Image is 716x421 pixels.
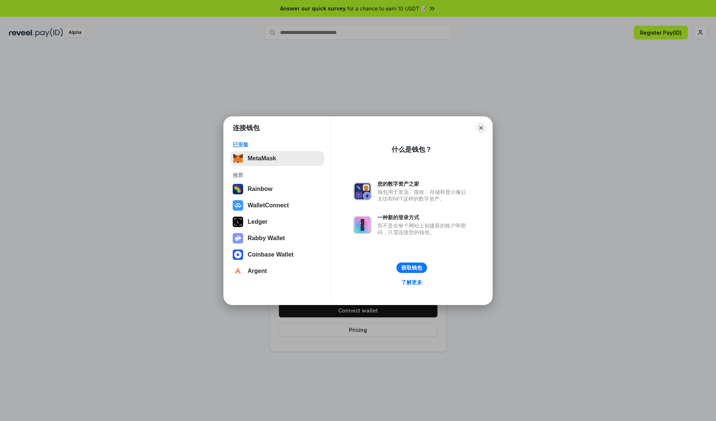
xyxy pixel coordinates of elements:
[354,216,371,234] img: svg+xml,%3Csvg%20xmlns%3D%22http%3A%2F%2Fwww.w3.org%2F2000%2Fsvg%22%20fill%3D%22none%22%20viewBox...
[230,214,324,229] button: Ledger
[233,153,243,164] img: svg+xml,%3Csvg%20fill%3D%22none%22%20height%3D%2233%22%20viewBox%3D%220%200%2035%2033%22%20width%...
[233,249,243,260] img: svg+xml,%3Csvg%20width%3D%2228%22%20height%3D%2228%22%20viewBox%3D%220%200%2028%2028%22%20fill%3D...
[233,217,243,227] img: svg+xml,%3Csvg%20xmlns%3D%22http%3A%2F%2Fwww.w3.org%2F2000%2Fsvg%22%20width%3D%2228%22%20height%3...
[401,264,422,271] div: 获取钱包
[377,180,470,187] div: 您的数字资产之家
[377,214,470,221] div: 一种新的登录方式
[248,219,267,225] div: Ledger
[248,251,293,258] div: Coinbase Wallet
[233,141,322,148] div: 已安装
[248,235,285,242] div: Rabby Wallet
[230,198,324,213] button: WalletConnect
[233,266,243,276] img: svg+xml,%3Csvg%20width%3D%2228%22%20height%3D%2228%22%20viewBox%3D%220%200%2028%2028%22%20fill%3D...
[476,123,486,133] button: Close
[248,202,289,209] div: WalletConnect
[233,123,260,132] h1: 连接钱包
[233,233,243,244] img: svg+xml,%3Csvg%20xmlns%3D%22http%3A%2F%2Fwww.w3.org%2F2000%2Fsvg%22%20fill%3D%22none%22%20viewBox...
[230,231,324,246] button: Rabby Wallet
[377,222,470,236] div: 而不是在每个网站上创建新的账户和密码，只需连接您的钱包。
[248,155,276,162] div: MetaMask
[233,184,243,194] img: svg+xml,%3Csvg%20width%3D%22120%22%20height%3D%22120%22%20viewBox%3D%220%200%20120%20120%22%20fil...
[248,186,273,192] div: Rainbow
[233,200,243,211] img: svg+xml,%3Csvg%20width%3D%2228%22%20height%3D%2228%22%20viewBox%3D%220%200%2028%2028%22%20fill%3D...
[230,151,324,166] button: MetaMask
[230,182,324,197] button: Rainbow
[396,263,427,273] button: 获取钱包
[397,277,427,287] a: 了解更多
[392,145,432,154] div: 什么是钱包？
[401,279,422,286] div: 了解更多
[248,268,267,274] div: Argent
[230,247,324,262] button: Coinbase Wallet
[230,264,324,279] button: Argent
[377,189,470,202] div: 钱包用于发送、接收、存储和显示像以太坊和NFT这样的数字资产。
[233,172,322,179] div: 推荐
[354,182,371,200] img: svg+xml,%3Csvg%20xmlns%3D%22http%3A%2F%2Fwww.w3.org%2F2000%2Fsvg%22%20fill%3D%22none%22%20viewBox...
